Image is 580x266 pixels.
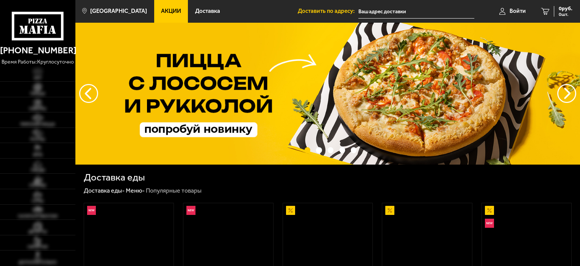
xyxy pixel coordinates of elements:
span: Доставка [195,8,220,14]
span: Акции [161,8,181,14]
button: следующий [79,84,98,103]
a: Доставка еды- [84,187,125,194]
button: точки переключения [316,147,322,153]
img: Акционный [485,206,494,215]
span: [GEOGRAPHIC_DATA] [90,8,147,14]
img: Акционный [385,206,394,215]
span: 0 руб. [559,6,572,11]
button: точки переключения [305,147,310,153]
div: Популярные товары [146,187,202,195]
span: 0 шт. [559,12,572,17]
img: Новинка [186,206,195,215]
h1: Доставка еды [84,173,145,182]
img: Новинка [87,206,96,215]
button: точки переключения [328,147,333,153]
button: точки переключения [339,147,345,153]
img: Новинка [485,219,494,228]
img: Акционный [286,206,295,215]
a: Меню- [126,187,145,194]
span: Войти [510,8,526,14]
span: Доставить по адресу: [298,8,358,14]
button: точки переключения [351,147,356,153]
button: предыдущий [557,84,576,103]
input: Ваш адрес доставки [358,5,474,19]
